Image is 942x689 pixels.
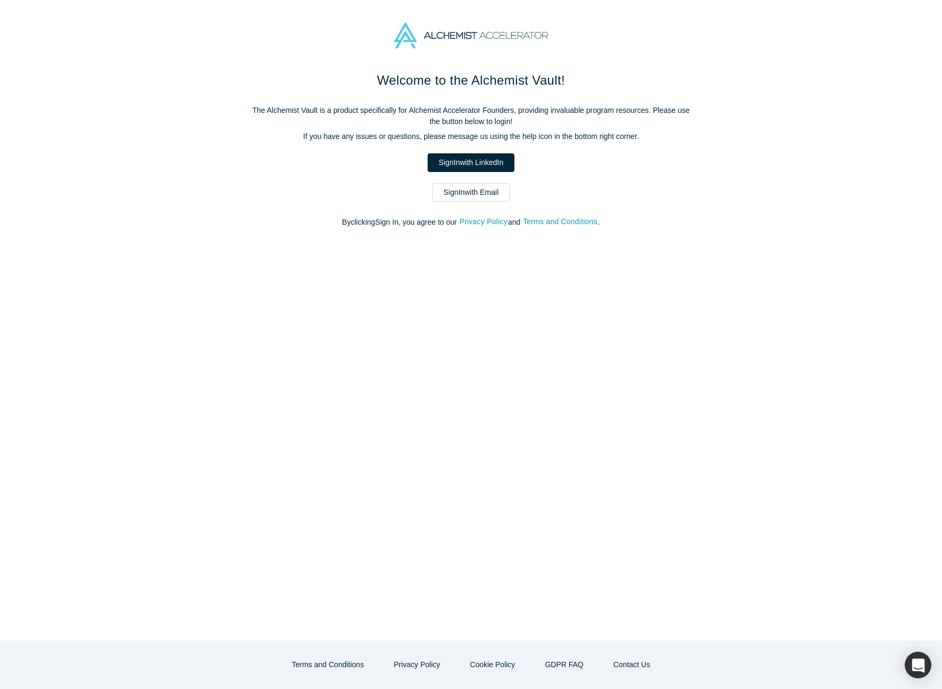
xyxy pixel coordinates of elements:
[522,216,598,228] button: Terms and Conditions
[248,217,695,228] p: By clicking Sign In , you agree to our and .
[248,71,695,90] h1: Welcome to the Alchemist Vault!
[432,183,510,202] a: SignInwith Email
[248,105,695,127] p: The Alchemist Vault is a product specifically for Alchemist Accelerator Founders, providing inval...
[394,22,547,48] img: Alchemist Accelerator Logo
[534,655,594,674] a: GDPR FAQ
[248,131,695,142] p: If you have any issues or questions, please message us using the help icon in the bottom right co...
[602,655,661,674] button: Contact Us
[459,216,508,228] button: Privacy Policy
[281,655,375,674] button: Terms and Conditions
[428,153,514,172] a: SignInwith LinkedIn
[382,655,451,674] button: Privacy Policy
[459,655,527,674] button: Cookie Policy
